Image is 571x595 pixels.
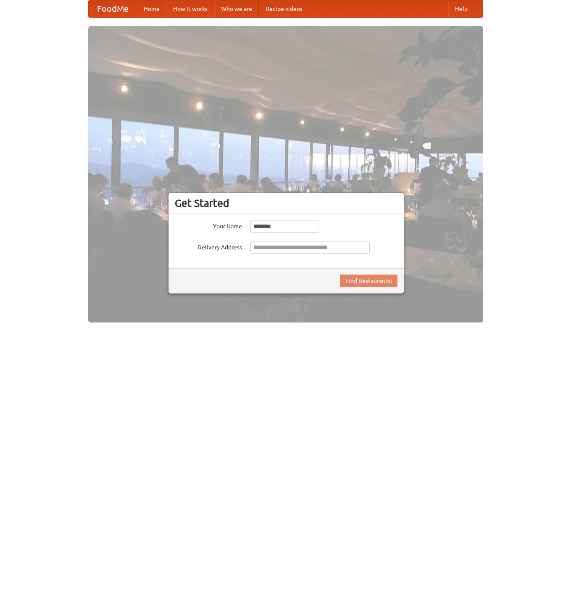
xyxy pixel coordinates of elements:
[340,275,397,287] button: Find Restaurants!
[448,0,474,17] a: Help
[175,197,397,209] h3: Get Started
[166,0,214,17] a: How it works
[259,0,309,17] a: Recipe videos
[175,241,242,251] label: Delivery Address
[137,0,166,17] a: Home
[89,0,137,17] a: FoodMe
[175,220,242,230] label: Your Name
[214,0,259,17] a: Who we are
